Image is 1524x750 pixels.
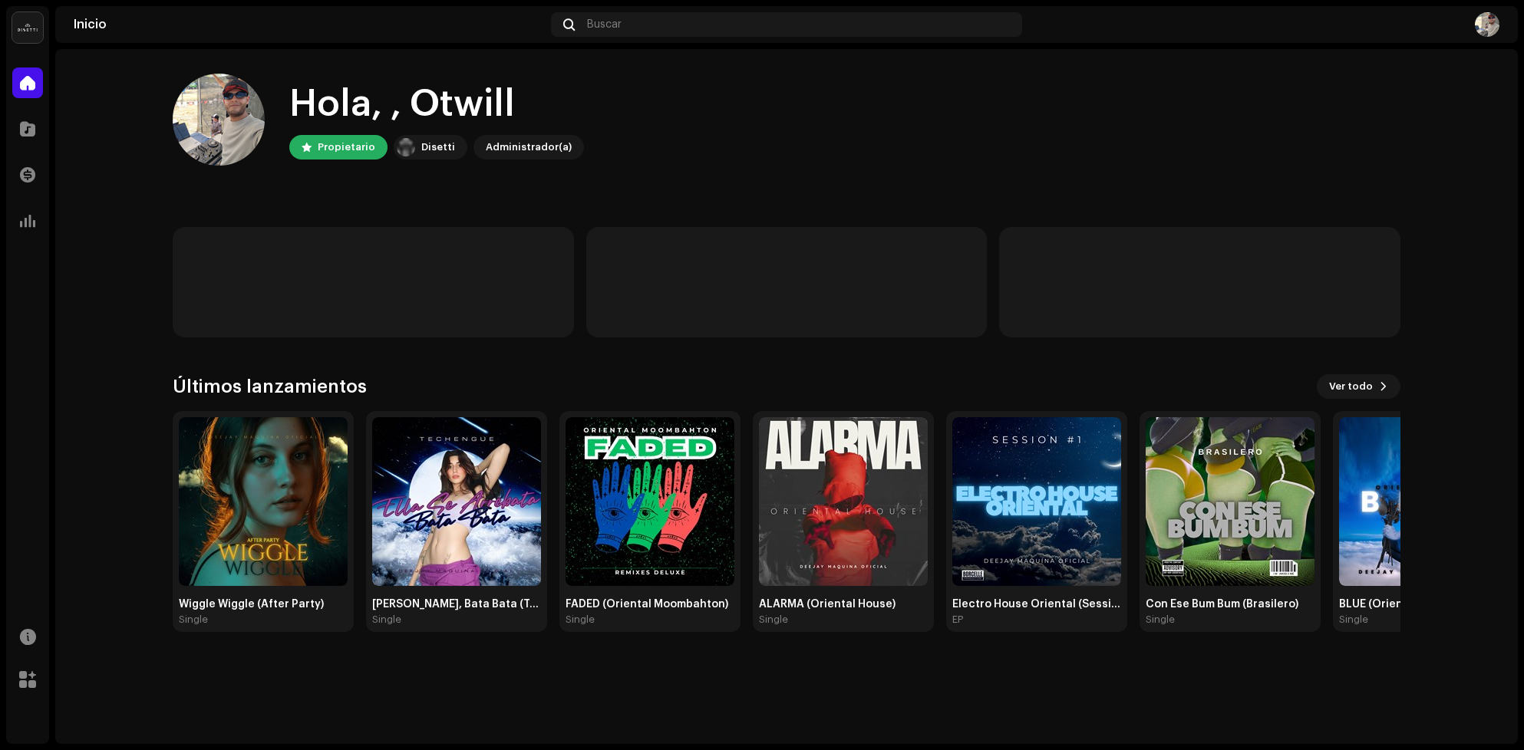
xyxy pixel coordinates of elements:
div: Single [179,613,208,626]
div: [PERSON_NAME], Bata Bata (Techengue) [372,598,541,610]
div: Con Ese Bum Bum (Brasilero) [1146,598,1315,610]
div: EP [952,613,963,626]
div: Single [1146,613,1175,626]
img: 2c0464d5-f4eb-493e-b3dc-92e00451243d [1146,417,1315,586]
img: 2ef7b3aa-0039-4a8f-bae5-9b9ec2c46cee [952,417,1121,586]
img: 852d329a-1acc-4078-8467-7e42b92f1d24 [1475,12,1499,37]
div: Single [372,613,401,626]
img: 02a7c2d3-3c89-4098-b12f-2ff2945c95ee [397,138,415,156]
img: 852d329a-1acc-4078-8467-7e42b92f1d24 [173,74,265,166]
div: Inicio [74,18,545,31]
div: FADED (Oriental Moombahton) [566,598,734,610]
button: Ver todo [1317,374,1400,399]
img: fc3aa86e-02b3-4b98-9bdf-980f02e134cf [1339,417,1508,586]
h3: Últimos lanzamientos [173,374,367,399]
img: 80ec0770-e651-4a04-bea0-b10b7e017ff6 [566,417,734,586]
div: Single [759,613,788,626]
div: Single [566,613,595,626]
span: Buscar [587,18,622,31]
div: Single [1339,613,1368,626]
img: f619fff8-33c8-4547-a5aa-6b3de3b3596e [372,417,541,586]
span: Ver todo [1329,371,1373,402]
div: Propietario [318,138,375,156]
img: 02a7c2d3-3c89-4098-b12f-2ff2945c95ee [12,12,43,43]
div: ALARMA (Oriental House) [759,598,928,610]
div: BLUE (Oriental House) [1339,598,1508,610]
img: 45320ecf-f5d2-4776-b93d-0ba00729392f [759,417,928,586]
div: Electro House Oriental (Session #1) [952,598,1121,610]
div: Administrador(a) [486,138,572,156]
div: Wiggle Wiggle (After Party) [179,598,348,610]
img: 9e1d2e56-c5fe-45ba-9e2c-4d35db49ca49 [179,417,348,586]
div: Disetti [421,138,455,156]
div: Hola, , Otwill [289,80,584,129]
